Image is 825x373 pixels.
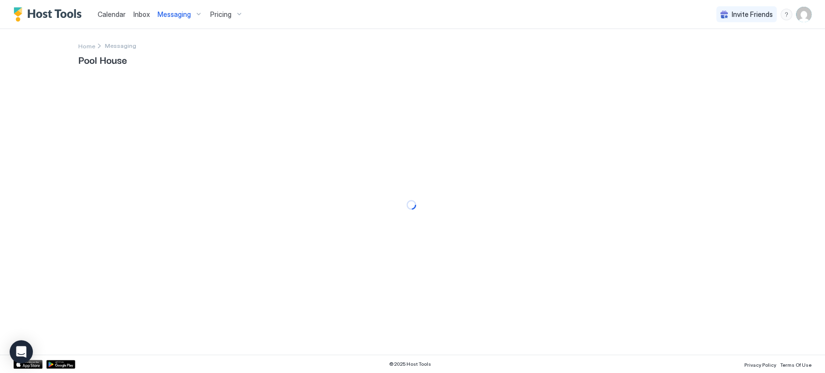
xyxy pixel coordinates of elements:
span: Messaging [158,10,191,19]
span: Pool House [78,52,747,67]
span: Inbox [133,10,150,18]
span: Home [78,43,95,50]
a: Home [78,41,95,51]
a: Google Play Store [46,360,75,369]
span: Terms Of Use [780,362,811,368]
div: loading [406,200,416,210]
div: Open Intercom Messenger [10,340,33,363]
div: Breadcrumb [78,41,95,51]
a: Terms Of Use [780,359,811,369]
span: Privacy Policy [744,362,776,368]
a: Inbox [133,9,150,19]
span: Pricing [210,10,232,19]
span: Calendar [98,10,126,18]
a: Calendar [98,9,126,19]
span: © 2025 Host Tools [389,361,431,367]
a: Privacy Policy [744,359,776,369]
span: Invite Friends [732,10,773,19]
span: Breadcrumb [105,42,136,49]
div: menu [781,9,792,20]
a: App Store [14,360,43,369]
div: User profile [796,7,811,22]
a: Host Tools Logo [14,7,86,22]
